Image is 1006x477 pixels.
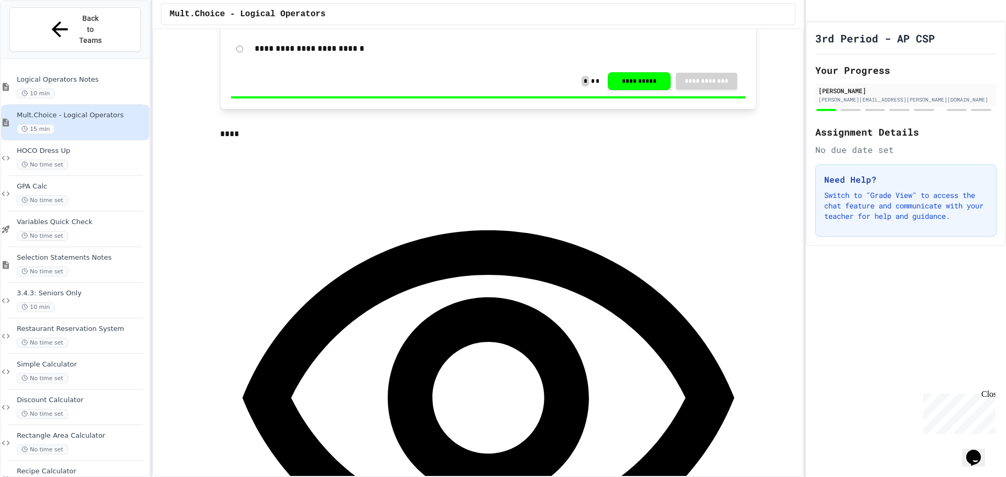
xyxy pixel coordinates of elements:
[824,190,988,221] p: Switch to "Grade View" to access the chat feature and communicate with your teacher for help and ...
[17,195,68,205] span: No time set
[815,63,997,77] h2: Your Progress
[9,7,141,52] button: Back to Teams
[17,467,147,476] span: Recipe Calculator
[818,86,993,95] div: [PERSON_NAME]
[815,125,997,139] h2: Assignment Details
[17,160,68,170] span: No time set
[17,75,147,84] span: Logical Operators Notes
[17,88,54,98] span: 10 min
[17,409,68,419] span: No time set
[17,147,147,156] span: HOCO Dress Up
[78,13,103,46] span: Back to Teams
[17,325,147,334] span: Restaurant Reservation System
[919,390,996,434] iframe: chat widget
[17,445,68,454] span: No time set
[17,231,68,241] span: No time set
[824,173,988,186] h3: Need Help?
[17,111,147,120] span: Mult.Choice - Logical Operators
[17,182,147,191] span: GPA Calc
[815,31,935,46] h1: 3rd Period - AP CSP
[17,289,147,298] span: 3.4.3: Seniors Only
[170,8,326,20] span: Mult.Choice - Logical Operators
[4,4,72,66] div: Chat with us now!Close
[17,396,147,405] span: Discount Calculator
[17,373,68,383] span: No time set
[17,302,54,312] span: 10 min
[17,431,147,440] span: Rectangle Area Calculator
[17,218,147,227] span: Variables Quick Check
[818,96,993,104] div: [PERSON_NAME][EMAIL_ADDRESS][PERSON_NAME][DOMAIN_NAME]
[17,360,147,369] span: Simple Calculator
[17,253,147,262] span: Selection Statements Notes
[17,338,68,348] span: No time set
[815,143,997,156] div: No due date set
[17,124,54,134] span: 15 min
[17,267,68,276] span: No time set
[962,435,996,467] iframe: chat widget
